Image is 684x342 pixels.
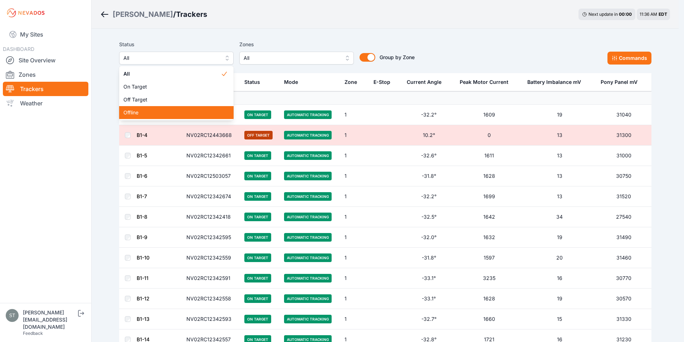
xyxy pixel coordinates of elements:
[123,109,221,116] span: Offline
[123,70,221,77] span: All
[123,83,221,90] span: On Target
[119,52,234,65] button: All
[119,66,234,120] div: All
[123,96,221,103] span: Off Target
[123,54,219,62] span: All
